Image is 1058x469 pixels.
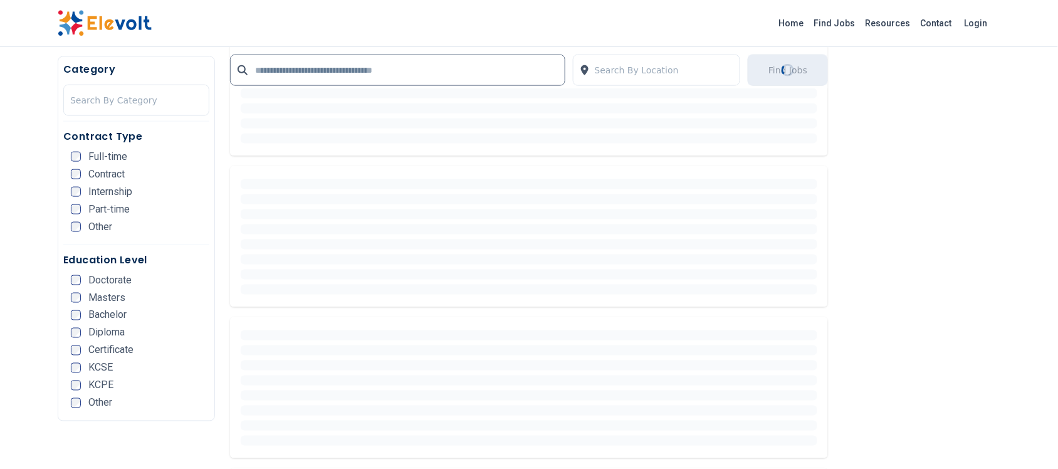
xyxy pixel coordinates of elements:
input: Other [71,398,81,408]
input: KCSE [71,363,81,373]
span: KCSE [88,363,113,373]
h5: Category [63,62,209,77]
h5: Education Level [63,253,209,268]
span: Diploma [88,328,125,338]
span: Internship [88,187,132,197]
img: Elevolt [58,10,152,36]
input: Other [71,222,81,232]
input: Part-time [71,204,81,214]
input: Certificate [71,345,81,356]
span: Masters [88,293,125,303]
input: Diploma [71,328,81,338]
span: Other [88,398,112,408]
a: Find Jobs [809,13,861,33]
a: Resources [861,13,916,33]
button: Find JobsLoading... [748,55,828,86]
span: KCPE [88,381,113,391]
input: Contract [71,169,81,179]
input: KCPE [71,381,81,391]
input: Full-time [71,152,81,162]
input: Bachelor [71,310,81,320]
span: Doctorate [88,275,132,285]
input: Internship [71,187,81,197]
h5: Contract Type [63,129,209,144]
span: Bachelor [88,310,127,320]
span: Part-time [88,204,130,214]
span: Certificate [88,345,134,356]
div: Loading... [780,62,797,79]
input: Doctorate [71,275,81,285]
a: Login [957,11,995,36]
a: Home [774,13,809,33]
iframe: Advertisement [843,56,1000,433]
iframe: Chat Widget [995,409,1058,469]
span: Contract [88,169,125,179]
span: Other [88,222,112,232]
span: Full-time [88,152,127,162]
input: Masters [71,293,81,303]
a: Contact [916,13,957,33]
